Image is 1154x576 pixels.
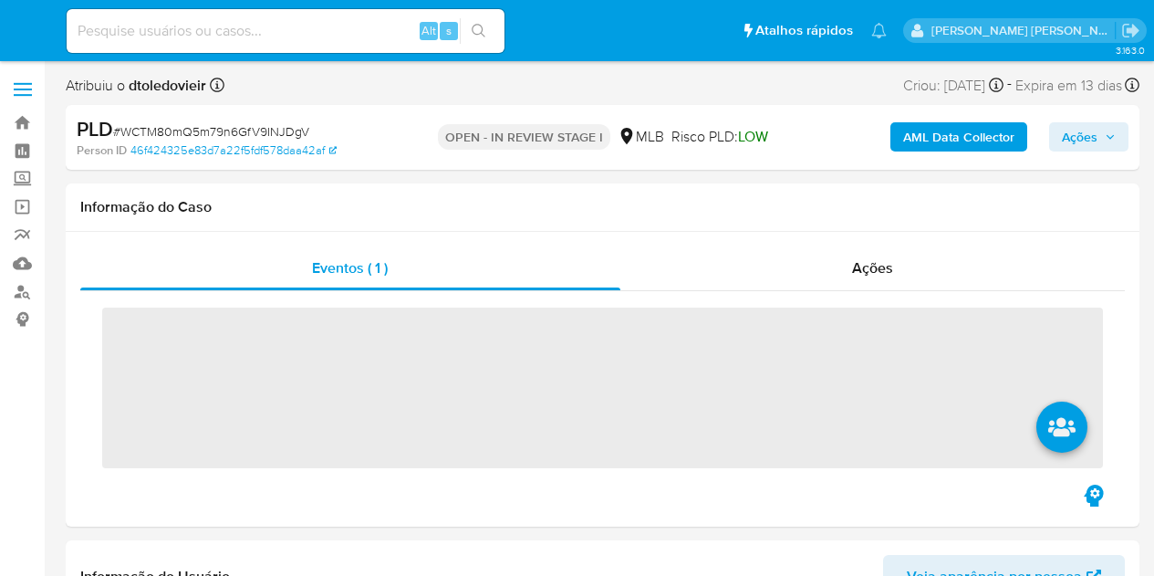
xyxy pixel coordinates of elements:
[903,122,1014,152] b: AML Data Collector
[460,18,497,44] button: search-icon
[77,114,113,143] b: PLD
[1121,21,1140,40] a: Sair
[871,23,887,38] a: Notificações
[80,198,1125,216] h1: Informação do Caso
[130,142,337,159] a: 46f424325e83d7a22f5fdf578daa42af
[1015,76,1122,96] span: Expira em 13 dias
[125,75,206,96] b: dtoledovieir
[421,22,436,39] span: Alt
[446,22,452,39] span: s
[618,127,664,147] div: MLB
[1049,122,1128,152] button: Ações
[738,126,768,147] span: LOW
[903,73,1003,98] div: Criou: [DATE]
[312,257,388,278] span: Eventos ( 1 )
[113,122,309,141] span: # WCTM80mQ5m79n6GfV9INJDgV
[671,127,768,147] span: Risco PLD:
[890,122,1027,152] button: AML Data Collector
[77,142,127,159] b: Person ID
[852,257,893,278] span: Ações
[66,76,206,96] span: Atribuiu o
[438,124,610,150] p: OPEN - IN REVIEW STAGE I
[102,308,1103,468] span: ‌
[67,19,504,43] input: Pesquise usuários ou casos...
[755,21,853,40] span: Atalhos rápidos
[1007,73,1012,98] span: -
[1062,122,1097,152] span: Ações
[931,22,1116,39] p: danilo.toledo@mercadolivre.com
